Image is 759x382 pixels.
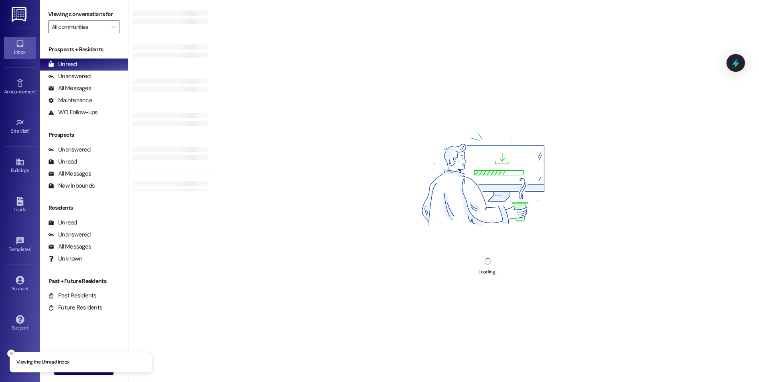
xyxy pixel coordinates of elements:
div: Unknown [48,255,82,263]
a: Inbox [4,37,36,59]
div: Unanswered [48,72,91,81]
p: Viewing the Unread inbox [16,359,69,366]
a: Leads [4,194,36,216]
a: Account [4,273,36,295]
label: Viewing conversations for [48,8,120,20]
img: ResiDesk Logo [12,7,28,22]
div: Past Residents [48,291,97,300]
div: Unanswered [48,146,91,154]
a: Buildings [4,155,36,177]
button: Close toast [7,350,15,358]
input: All communities [52,20,107,33]
div: New Inbounds [48,182,95,190]
div: Unanswered [48,230,91,239]
div: Prospects [40,131,128,139]
div: All Messages [48,170,91,178]
div: Loading... [479,268,497,276]
a: Site Visit • [4,116,36,137]
i:  [111,24,116,30]
span: • [29,127,30,133]
div: Unread [48,158,77,166]
span: • [31,245,32,251]
div: Past + Future Residents [40,277,128,285]
div: Unread [48,60,77,69]
div: WO Follow-ups [48,108,97,117]
div: Residents [40,204,128,212]
a: Support [4,313,36,334]
div: Maintenance [48,96,92,105]
div: All Messages [48,243,91,251]
div: All Messages [48,84,91,93]
div: Prospects + Residents [40,45,128,54]
div: Future Residents [48,303,102,312]
div: Unread [48,218,77,227]
span: • [36,88,37,93]
a: Templates • [4,234,36,256]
